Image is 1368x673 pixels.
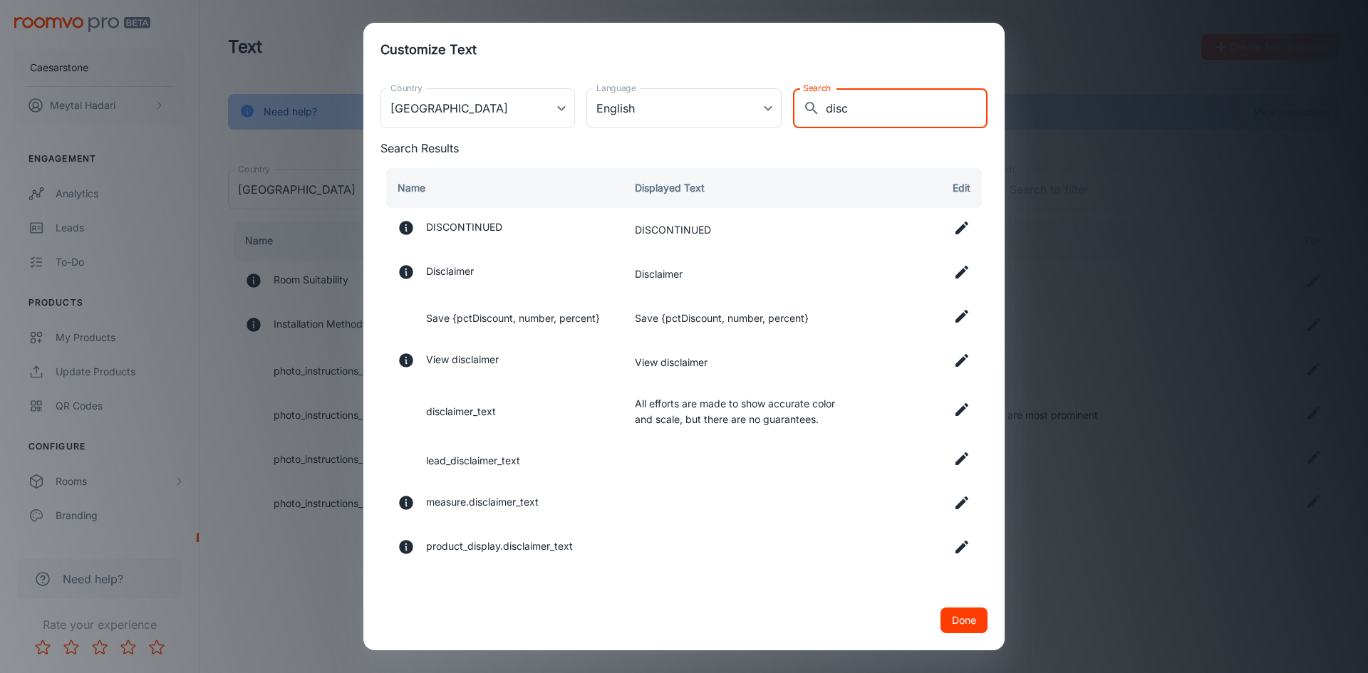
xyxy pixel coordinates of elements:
[940,607,988,633] button: Done
[380,168,623,208] th: Name
[426,538,573,560] p: product_display.disclaimer_text
[398,538,415,555] svg: Optional disclaimer text shown to users when viewing products in Virtual Samples
[586,88,781,128] div: English
[398,219,415,236] svg: A message displayed to the user when the searched product is no longer available
[426,453,520,469] p: lead_disclaimer_text
[596,82,636,94] label: Language
[803,82,831,94] label: Search
[623,340,866,385] td: View disclaimer
[426,404,496,419] p: disclaimer_text
[398,494,415,511] svg: Optional disclaimer text shown to users when using the measurement widget.
[426,219,502,241] p: DISCONTINUED
[426,311,600,326] p: Save {pctDiscount, number, percent}
[623,168,866,208] th: Displayed Text
[390,82,423,94] label: Country
[398,264,415,281] svg: Label title on disclaimer notification
[363,23,1005,77] h2: Customize Text
[623,296,866,340] td: Save {pctDiscount, number, percent}
[426,494,539,516] p: measure.disclaimer_text
[380,88,575,128] div: [GEOGRAPHIC_DATA]
[426,352,499,373] p: View disclaimer
[623,385,866,439] td: All efforts are made to show accurate color and scale, but there are no guarantees.
[623,208,866,252] td: DISCONTINUED
[866,168,988,208] th: Edit
[623,252,866,296] td: Disclaimer
[826,88,988,128] input: Search for more options...
[398,352,415,369] svg: Message appearing in an alert snackbar that prompts the user to click on the snackbar to open a d...
[426,264,474,285] p: Disclaimer
[380,140,988,157] p: Search Results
